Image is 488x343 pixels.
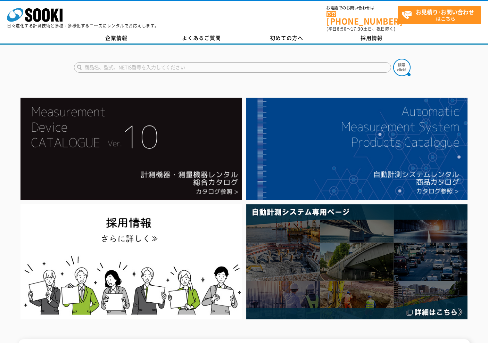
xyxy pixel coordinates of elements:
[244,33,329,43] a: 初めての方へ
[270,34,303,42] span: 初めての方へ
[351,26,363,32] span: 17:30
[326,11,398,25] a: [PHONE_NUMBER]
[326,26,395,32] span: (平日 ～ 土日、祝日除く)
[20,98,242,200] img: Catalog Ver10
[159,33,244,43] a: よくあるご質問
[398,6,481,24] a: お見積り･お問い合わせはこちら
[246,98,468,200] img: 自動計測システムカタログ
[402,6,481,24] span: はこちら
[393,59,411,76] img: btn_search.png
[246,204,468,319] img: 自動計測システム専用ページ
[20,204,242,319] img: SOOKI recruit
[74,62,391,73] input: 商品名、型式、NETIS番号を入力してください
[329,33,414,43] a: 採用情報
[74,33,159,43] a: 企業情報
[416,8,474,16] strong: お見積り･お問い合わせ
[7,24,159,28] p: 日々進化する計測技術と多種・多様化するニーズにレンタルでお応えします。
[337,26,347,32] span: 8:50
[326,6,398,10] span: お電話でのお問い合わせは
